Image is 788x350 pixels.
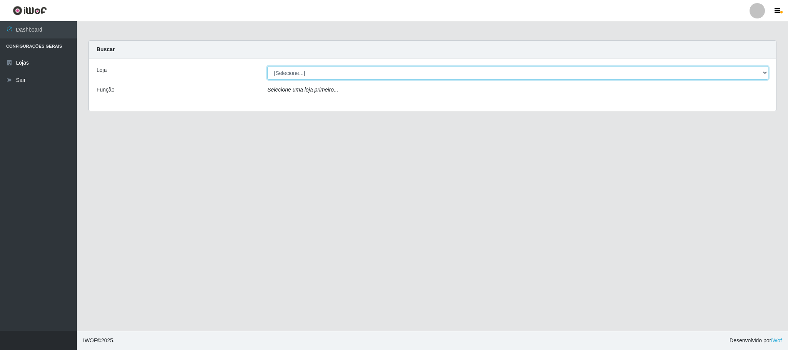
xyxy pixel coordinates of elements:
img: CoreUI Logo [13,6,47,15]
span: © 2025 . [83,337,115,345]
i: Selecione uma loja primeiro... [267,87,338,93]
label: Função [97,86,115,94]
a: iWof [771,337,782,343]
strong: Buscar [97,46,115,52]
span: Desenvolvido por [730,337,782,345]
span: IWOF [83,337,97,343]
label: Loja [97,66,107,74]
